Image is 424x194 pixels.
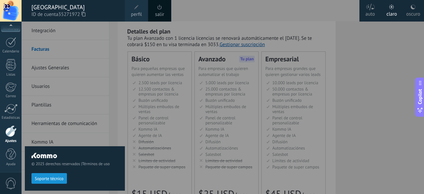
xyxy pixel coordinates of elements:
div: [GEOGRAPHIC_DATA] [31,4,118,11]
a: Soporte técnico [31,176,67,181]
span: ID de cuenta [31,11,118,18]
span: © 2025 derechos reservados | [31,162,118,166]
button: Soporte técnico [31,173,67,184]
span: 35271972 [58,11,85,18]
div: Estadísticas [1,116,21,120]
div: Listas [1,73,21,77]
span: Soporte técnico [35,176,64,181]
div: claro [387,4,397,22]
div: Ajustes [1,139,21,143]
div: Calendario [1,49,21,54]
div: oscuro [406,4,420,22]
a: salir [155,11,164,18]
span: perfil [131,11,142,18]
div: Correo [1,94,21,98]
span: Copilot [417,89,423,104]
div: auto [365,4,375,22]
div: Ayuda [1,162,21,166]
a: Términos de uso [82,162,110,166]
